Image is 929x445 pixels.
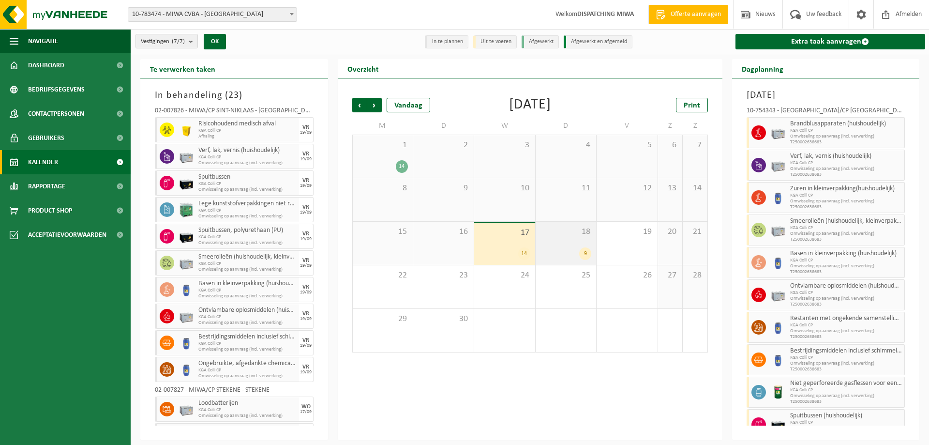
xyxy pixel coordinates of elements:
[358,140,408,151] span: 1
[198,187,297,193] span: Omwisseling op aanvraag (incl. verwerking)
[155,88,314,103] h3: In behandeling ( )
[771,417,785,432] img: PB-LB-0680-HPE-BK-11
[135,34,198,48] button: Vestigingen(7/7)
[790,399,902,405] span: T250002638683
[509,98,551,112] div: [DATE]
[179,402,194,416] img: PB-LB-0680-HPE-GY-11
[747,107,905,117] div: 10-754343 - [GEOGRAPHIC_DATA]/CP [GEOGRAPHIC_DATA]-[GEOGRAPHIC_DATA] - [GEOGRAPHIC_DATA]-[GEOGRAP...
[28,102,84,126] span: Contactpersonen
[771,190,785,205] img: PB-OT-0120-HPE-00-02
[198,253,297,261] span: Smeerolieën (huishoudelijk, kleinverpakking)
[300,130,312,135] div: 19/09
[418,183,469,194] span: 9
[198,227,297,234] span: Spuitbussen, polyurethaan (PU)
[179,229,194,244] img: PB-LB-0680-HPE-BK-11
[198,120,297,128] span: Risicohoudend medisch afval
[198,288,297,293] span: KGA Colli CP
[198,267,297,273] span: Omwisseling op aanvraag (incl. verwerking)
[536,117,597,135] td: D
[28,53,64,77] span: Dashboard
[771,158,785,172] img: PB-LB-0680-HPE-GY-11
[663,227,677,237] span: 20
[179,256,194,270] img: PB-LB-0680-HPE-GY-11
[300,370,312,375] div: 19/09
[302,124,309,130] div: VR
[418,270,469,281] span: 23
[790,380,902,387] span: Niet geperforeerde gasflessen voor eenmalig gebruik (huishoudelijk)
[790,322,902,328] span: KGA Colli CP
[790,302,902,307] span: T250002638683
[302,151,309,157] div: VR
[540,227,591,237] span: 18
[790,166,902,172] span: Omwisseling op aanvraag (incl. verwerking)
[300,263,312,268] div: 19/09
[601,227,652,237] span: 19
[790,269,902,275] span: T250002638683
[663,140,677,151] span: 6
[540,270,591,281] span: 25
[663,183,677,194] span: 13
[473,35,517,48] li: Uit te voeren
[141,34,185,49] span: Vestigingen
[179,282,194,297] img: PB-OT-0120-HPE-00-02
[28,29,58,53] span: Navigatie
[198,214,297,219] span: Omwisseling op aanvraag (incl. verwerking)
[198,200,297,208] span: Lege kunststofverpakkingen niet recycleerbaar
[790,204,902,210] span: T250002638683
[735,34,926,49] a: Extra taak aanvragen
[198,368,297,373] span: KGA Colli CP
[683,117,707,135] td: Z
[128,7,297,22] span: 10-783474 - MIWA CVBA - SINT-NIKLAAS
[732,59,793,78] h2: Dagplanning
[790,153,902,160] span: Verf, lak, vernis (huishoudelijk)
[198,280,297,288] span: Basen in kleinverpakking (huishoudelijk)
[28,126,64,150] span: Gebruikers
[790,361,902,367] span: Omwisseling op aanvraag (incl. verwerking)
[300,410,312,414] div: 17/09
[425,35,468,48] li: In te plannen
[300,237,312,242] div: 19/09
[198,314,297,320] span: KGA Colli CP
[790,193,902,199] span: KGA Colli CP
[302,204,309,210] div: VR
[579,247,591,260] div: 9
[198,407,297,413] span: KGA Colli CP
[198,261,297,267] span: KGA Colli CP
[601,140,652,151] span: 5
[688,140,702,151] span: 7
[28,174,65,199] span: Rapportage
[601,270,652,281] span: 26
[771,385,785,399] img: PB-OT-0200-MET-00-03
[198,293,297,299] span: Omwisseling op aanvraag (incl. verwerking)
[228,91,239,100] span: 23
[204,34,226,49] button: OK
[302,311,309,317] div: VR
[198,307,297,314] span: Ontvlambare oplosmiddelen (huishoudelijk)
[790,120,902,128] span: Brandblusapparaten (huishoudelijk)
[790,290,902,296] span: KGA Colli CP
[28,77,85,102] span: Bedrijfsgegevens
[564,35,632,48] li: Afgewerkt en afgemeld
[387,98,430,112] div: Vandaag
[790,160,902,166] span: KGA Colli CP
[358,270,408,281] span: 22
[688,227,702,237] span: 21
[198,347,297,353] span: Omwisseling op aanvraag (incl. verwerking)
[648,5,728,24] a: Offerte aanvragen
[155,107,314,117] div: 02-007826 - MIWA/CP SINT-NIKLAAS - [GEOGRAPHIC_DATA]
[601,183,652,194] span: 12
[790,328,902,334] span: Omwisseling op aanvraag (incl. verwerking)
[302,258,309,263] div: VR
[790,258,902,263] span: KGA Colli CP
[300,290,312,295] div: 19/09
[302,231,309,237] div: VR
[790,412,902,420] span: Spuitbussen (huishoudelijk)
[302,338,309,343] div: VR
[771,320,785,335] img: PB-OT-0120-HPE-00-02
[413,117,474,135] td: D
[790,237,902,243] span: T250002638683
[179,202,194,218] img: PB-HB-1400-HPE-GN-11
[747,88,905,103] h3: [DATE]
[790,185,902,193] span: Zuren in kleinverpakking(huishoudelijk)
[771,288,785,302] img: PB-LB-0680-HPE-GY-11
